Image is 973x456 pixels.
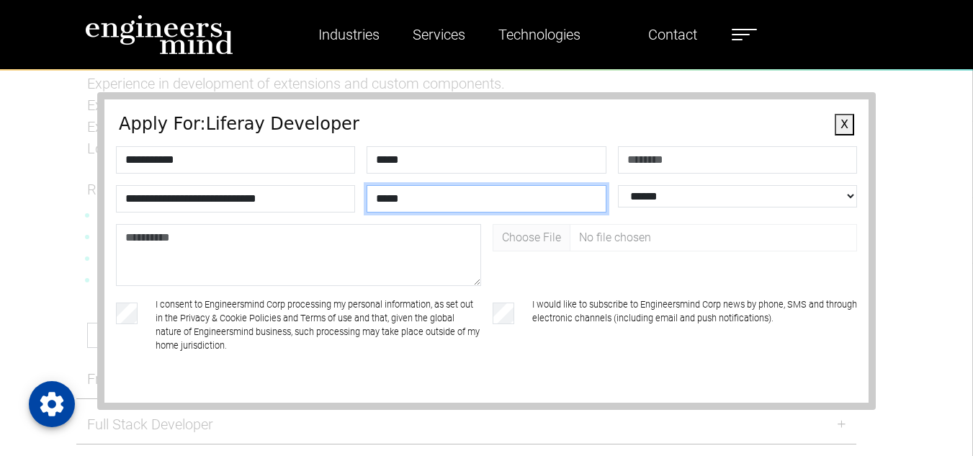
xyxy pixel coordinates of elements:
label: I consent to Engineersmind Corp processing my personal information, as set out in the Privacy & C... [156,298,480,353]
img: logo [85,14,233,55]
a: Industries [313,18,385,51]
a: Contact [642,18,703,51]
a: Services [407,18,471,51]
label: I would like to subscribe to Engineersmind Corp news by phone, SMS and through electronic channel... [532,298,857,353]
a: Technologies [493,18,586,51]
iframe: reCAPTCHA [119,389,338,445]
button: X [835,114,854,135]
h4: Apply For: Liferay Developer [119,114,854,135]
